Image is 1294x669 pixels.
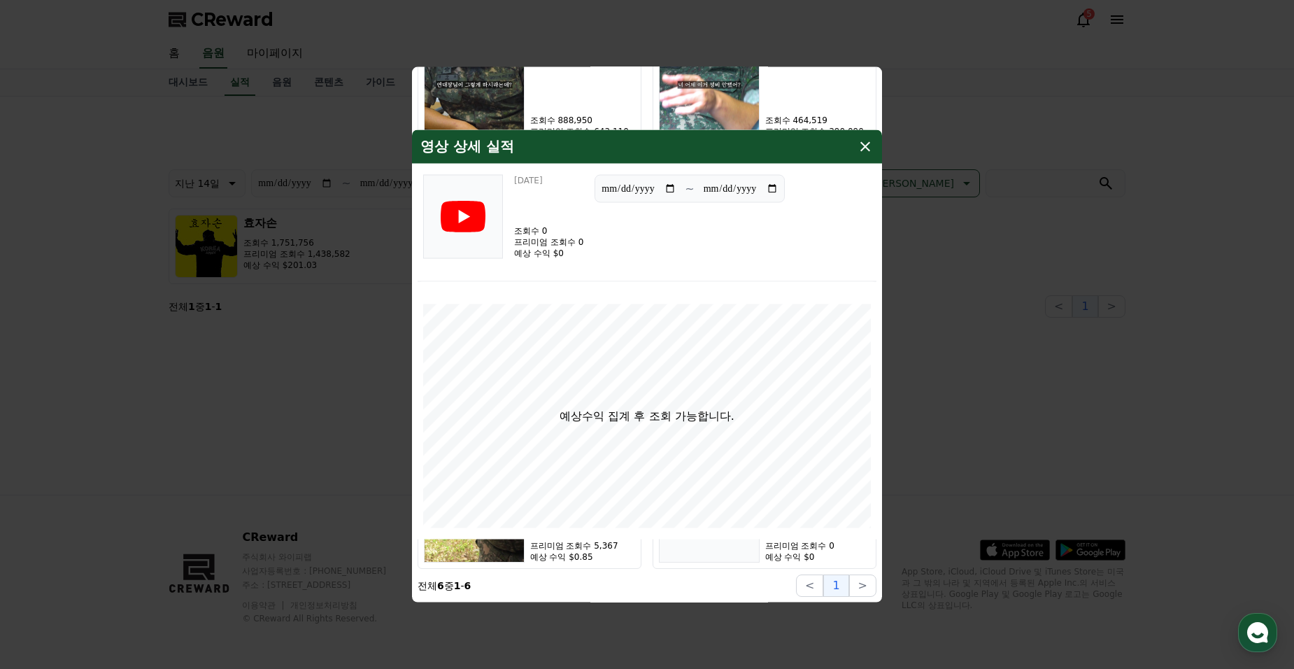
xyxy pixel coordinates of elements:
[514,175,543,186] p: [DATE]
[514,248,583,259] p: 예상 수익 $0
[424,379,525,563] img: 부식차운전병[2]
[412,130,882,540] div: modal
[530,115,635,126] p: 조회수 888,950
[464,580,471,591] strong: 6
[514,237,583,248] p: 프리미엄 조회수 0
[765,540,870,551] p: 프리미엄 조회수 0
[128,465,145,477] span: 대화
[823,575,848,597] button: 1
[560,408,734,425] p: 예상수익 집계 후 조회 가능합니다.
[796,575,823,597] button: <
[765,126,870,137] p: 프리미엄 조회수 390,090
[92,444,180,479] a: 대화
[765,115,870,126] p: 조회수 464,519
[418,579,471,593] p: 전체 중 -
[454,580,461,591] strong: 1
[44,465,52,476] span: 홈
[437,580,444,591] strong: 6
[514,225,583,237] p: 조회수 0
[216,465,233,476] span: 설정
[530,126,635,137] p: 프리미엄 조회수 643,110
[530,551,635,563] p: 예상 수익 $0.85
[653,373,876,569] button: 삭제된 영상 [DATE] 조회수 0 프리미엄 조회수 0 예상 수익 $0
[4,444,92,479] a: 홈
[530,540,635,551] p: 프리미엄 조회수 5,367
[180,444,269,479] a: 설정
[685,181,694,197] p: ~
[412,67,882,603] div: modal
[418,373,641,569] button: 부식차운전병[2] 부식차운전병[2] [DATE] 조회수 6,508 프리미엄 조회수 5,367 예상 수익 $0.85
[765,551,870,563] p: 예상 수익 $0
[849,575,876,597] button: >
[420,139,514,155] h4: 영상 상세 실적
